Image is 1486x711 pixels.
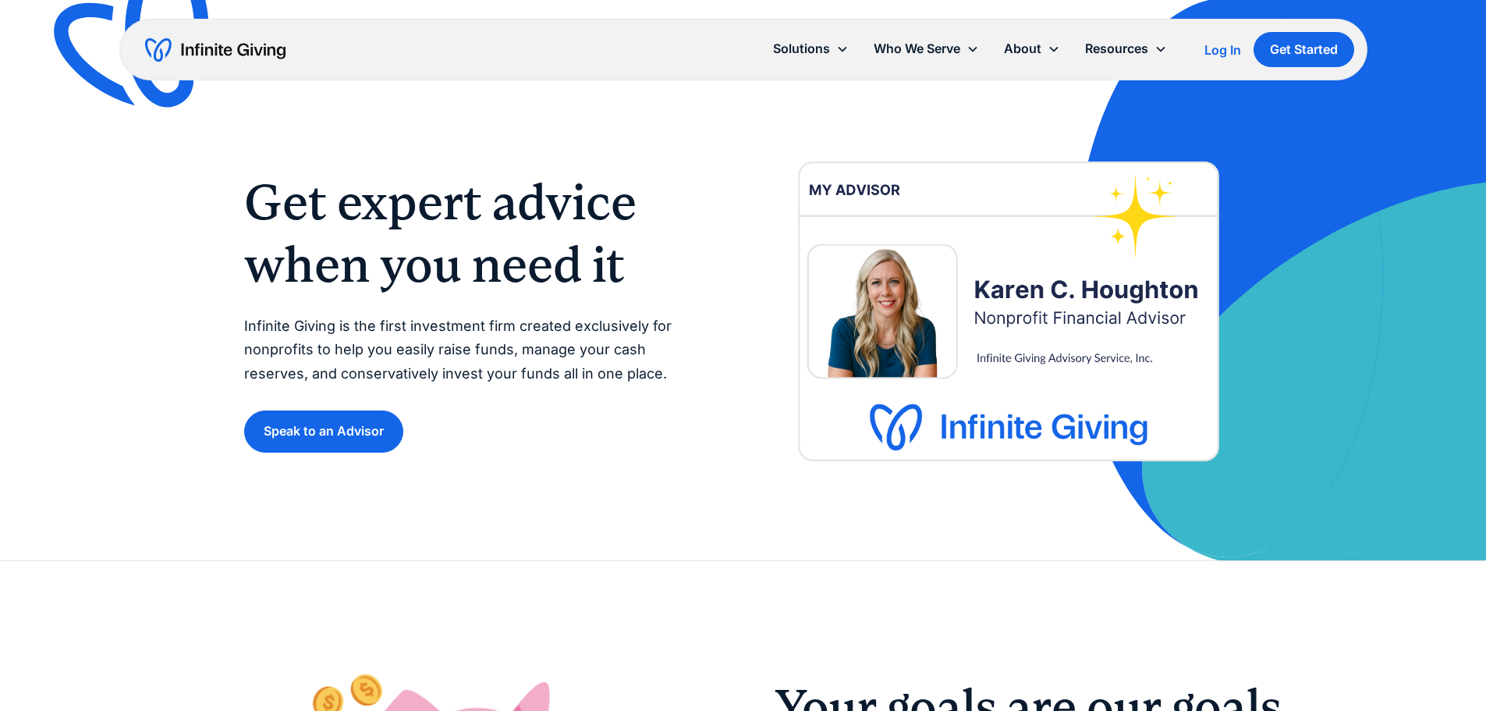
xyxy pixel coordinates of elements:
[244,171,712,296] h1: Get expert advice when you need it
[1204,41,1241,59] a: Log In
[1073,32,1179,66] div: Resources
[991,32,1073,66] div: About
[874,38,960,59] div: Who We Serve
[244,315,712,386] p: Infinite Giving is the first investment firm created exclusively for nonprofits to help you easil...
[761,32,861,66] div: Solutions
[861,32,991,66] div: Who We Serve
[1204,44,1241,56] div: Log In
[773,38,830,59] div: Solutions
[1085,38,1148,59] div: Resources
[1004,38,1041,59] div: About
[1254,32,1354,67] a: Get Started
[244,411,403,452] a: Speak to an Advisor
[145,37,285,62] a: home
